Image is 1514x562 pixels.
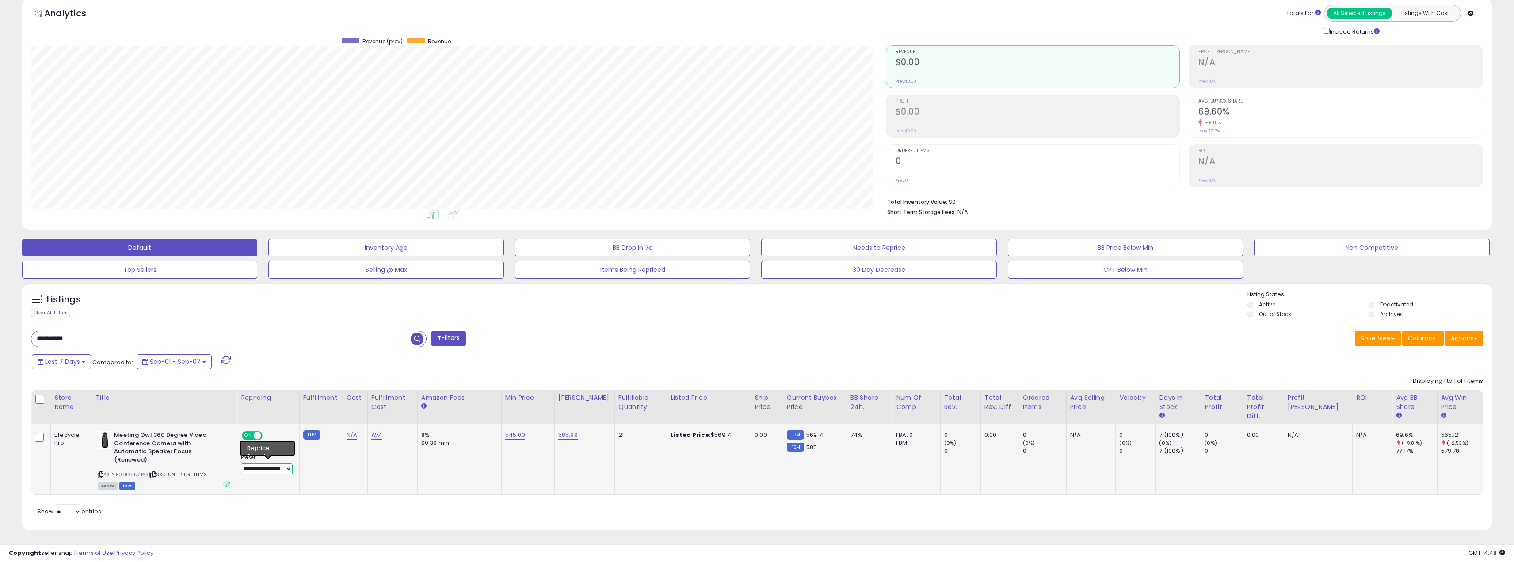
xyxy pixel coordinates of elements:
span: Revenue [428,38,451,45]
div: Avg Win Price [1441,393,1479,412]
span: Last 7 Days [45,357,80,366]
small: (0%) [1023,440,1035,447]
button: Actions [1445,331,1483,346]
button: Sep-01 - Sep-07 [137,354,212,369]
span: 2025-09-15 14:48 GMT [1468,549,1505,557]
div: 0 [944,431,980,439]
div: 0 [1023,447,1066,455]
div: seller snap | | [9,549,153,558]
div: [PERSON_NAME] [558,393,611,402]
b: Meeting Owl 360 Degree Video Conference Camera with Automatic Speaker Focus (Renewed) [114,431,221,466]
button: Columns [1402,331,1444,346]
small: Prev: N/A [1198,79,1216,84]
label: Active [1259,301,1275,308]
div: 565.12 [1441,431,1483,439]
span: Show: entries [38,507,101,516]
div: Profit [PERSON_NAME] [1288,393,1349,412]
small: (0%) [944,440,957,447]
div: Store Name [54,393,88,412]
small: Prev: $0.00 [896,128,916,134]
div: Include Returns [1317,26,1390,36]
div: Amazon Fees [421,393,498,402]
a: N/A [347,431,357,440]
div: Min Price [505,393,551,402]
small: Prev: N/A [1198,178,1216,183]
small: FBM [303,430,320,440]
small: (0%) [1205,440,1217,447]
div: 21 [618,431,660,439]
div: 77.17% [1396,447,1437,455]
small: Avg BB Share. [1396,412,1401,420]
button: CPT Below Min [1008,261,1243,279]
button: Items Being Repriced [515,261,750,279]
small: FBM [787,443,804,452]
div: Clear All Filters [31,309,70,317]
img: 41axcIILJkL._SL40_.jpg [98,431,112,449]
small: Prev: 0 [896,178,908,183]
span: Compared to: [92,358,133,367]
div: $569.71 [671,431,744,439]
div: 0 [944,447,980,455]
div: Avg Selling Price [1070,393,1112,412]
div: Totals For [1286,9,1321,18]
h5: Analytics [44,7,103,22]
div: Total Profit Diff. [1247,393,1280,421]
small: Days In Stock. [1159,412,1164,420]
div: 69.6% [1396,431,1437,439]
small: (0%) [1159,440,1171,447]
div: Fulfillable Quantity [618,393,663,412]
div: FBM: 1 [896,439,933,447]
small: Prev: 77.17% [1198,128,1220,134]
div: Cost [347,393,364,402]
span: Profit [896,99,1180,104]
h2: 69.60% [1198,107,1483,119]
span: Profit [PERSON_NAME] [1198,50,1483,54]
a: Terms of Use [76,549,113,557]
button: Top Sellers [22,261,257,279]
button: BB Price Below Min [1008,239,1243,256]
h2: 0 [896,156,1180,168]
a: Privacy Policy [114,549,153,557]
span: 569.71 [806,431,824,439]
div: ROI [1356,393,1388,402]
span: | SKU: UN-L6DR-TNMX [149,471,206,478]
span: Ordered Items [896,149,1180,153]
span: OFF [261,432,275,440]
div: 7 (100%) [1159,447,1201,455]
div: Total Profit [1205,393,1239,412]
h2: N/A [1198,57,1483,69]
li: $0 [887,196,1476,206]
div: Current Buybox Price [787,393,843,412]
div: Title [95,393,233,402]
h2: $0.00 [896,57,1180,69]
div: BB Share 24h. [850,393,889,412]
div: 74% [850,431,885,439]
div: 579.78 [1441,447,1483,455]
div: $0.30 min [421,439,495,447]
div: 0 [1205,447,1243,455]
div: 0 [1119,431,1155,439]
span: Revenue [896,50,1180,54]
div: Num of Comp. [896,393,936,412]
div: 7 (100%) [1159,431,1201,439]
label: Deactivated [1380,301,1413,308]
button: Non Competitive [1254,239,1489,256]
div: Listed Price [671,393,747,402]
a: N/A [371,431,382,440]
button: Selling @ Max [268,261,503,279]
div: Displaying 1 to 1 of 1 items [1413,377,1483,386]
div: Fulfillment Cost [371,393,414,412]
div: Velocity [1119,393,1152,402]
button: Default [22,239,257,256]
div: 0 [1205,431,1243,439]
button: Inventory Age [268,239,503,256]
label: Out of Stock [1259,310,1291,318]
small: Prev: $0.00 [896,79,916,84]
div: Repricing [241,393,295,402]
span: 585 [806,443,817,451]
div: 0 [1023,431,1066,439]
button: 30 Day Decrease [761,261,996,279]
span: All listings currently available for purchase on Amazon [98,482,118,490]
span: Sep-01 - Sep-07 [150,357,201,366]
div: 0.00 [1247,431,1277,439]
